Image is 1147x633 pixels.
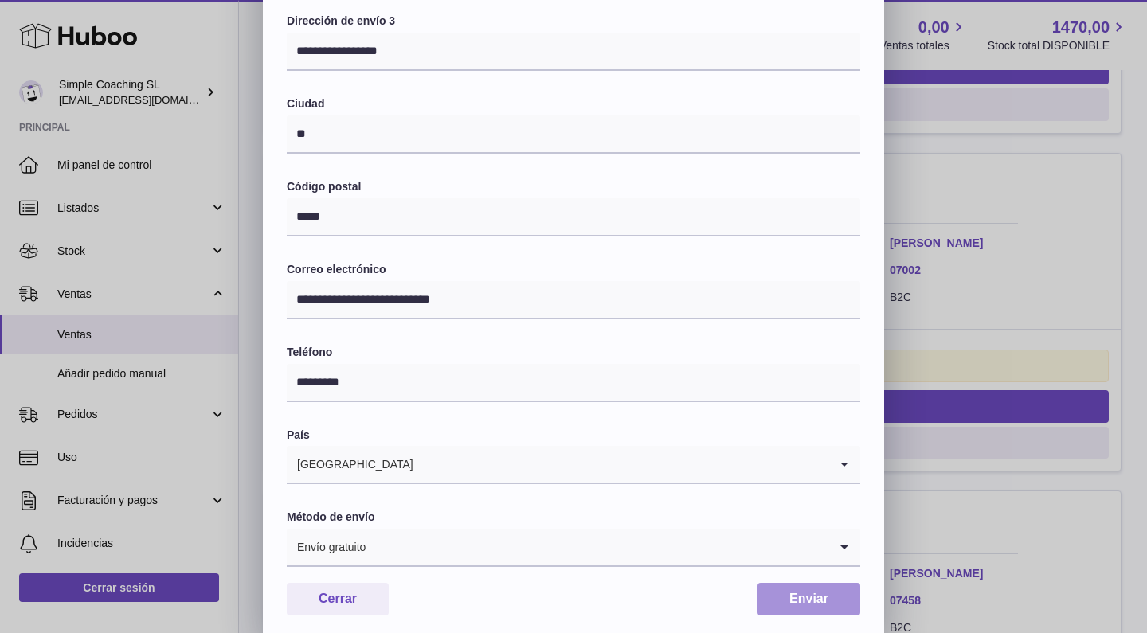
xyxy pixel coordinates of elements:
[287,529,366,565] span: Envío gratuito
[287,529,860,567] div: Search for option
[757,583,860,615] button: Enviar
[287,345,860,360] label: Teléfono
[366,529,828,565] input: Search for option
[287,446,860,484] div: Search for option
[287,179,860,194] label: Código postal
[287,446,414,483] span: [GEOGRAPHIC_DATA]
[287,14,860,29] label: Dirección de envío 3
[287,428,860,443] label: País
[287,510,860,525] label: Método de envío
[287,262,860,277] label: Correo electrónico
[287,583,389,615] button: Cerrar
[287,96,860,111] label: Ciudad
[414,446,828,483] input: Search for option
